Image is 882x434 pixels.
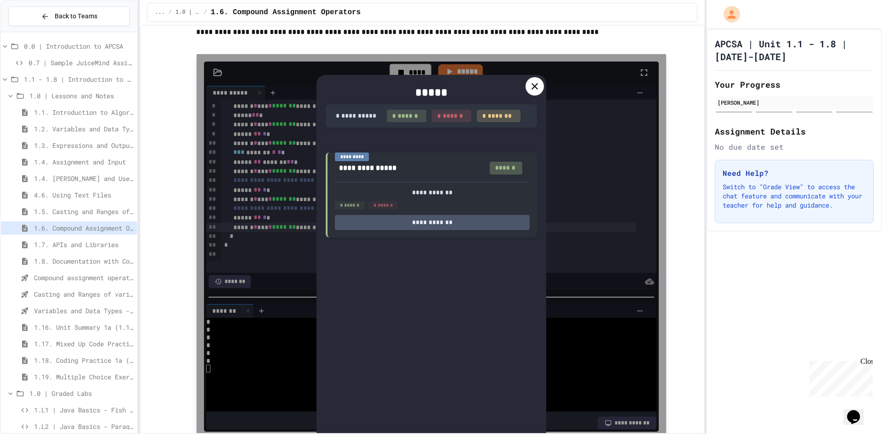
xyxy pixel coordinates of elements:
span: / [204,9,207,16]
span: 1.8. Documentation with Comments and Preconditions [34,256,133,266]
div: Chat with us now!Close [4,4,63,58]
span: 1.1. Introduction to Algorithms, Programming, and Compilers [34,107,133,117]
span: 0.7 | Sample JuiceMind Assignment - [GEOGRAPHIC_DATA] [28,58,133,68]
span: 1.L1 | Java Basics - Fish Lab [34,405,133,415]
span: 1.0 | Lessons and Notes [29,91,133,101]
div: My Account [714,4,742,25]
span: 1.4. [PERSON_NAME] and User Input [34,174,133,183]
h3: Need Help? [723,168,866,179]
span: Compound assignment operators - Quiz [34,273,133,282]
span: 1.6. Compound Assignment Operators [34,223,133,233]
span: 1.1 - 1.8 | Introduction to Java [24,74,133,84]
span: 1.18. Coding Practice 1a (1.1-1.6) [34,355,133,365]
h2: Assignment Details [715,125,874,138]
iframe: chat widget [843,397,873,425]
span: ... [155,9,165,16]
span: 1.6. Compound Assignment Operators [211,7,361,18]
span: Back to Teams [55,11,97,21]
div: [PERSON_NAME] [718,98,871,107]
span: Variables and Data Types - Quiz [34,306,133,316]
h2: Your Progress [715,78,874,91]
span: 1.2. Variables and Data Types [34,124,133,134]
span: Casting and Ranges of variables - Quiz [34,289,133,299]
span: 1.19. Multiple Choice Exercises for Unit 1a (1.1-1.6) [34,372,133,382]
h1: APCSA | Unit 1.1 - 1.8 | [DATE]-[DATE] [715,37,874,63]
span: 1.L2 | Java Basics - Paragraphs Lab [34,422,133,431]
span: 1.5. Casting and Ranges of Values [34,207,133,216]
span: 4.6. Using Text Files [34,190,133,200]
p: Switch to "Grade View" to access the chat feature and communicate with your teacher for help and ... [723,182,866,210]
span: 1.0 | Lessons and Notes [175,9,200,16]
div: No due date set [715,141,874,152]
span: 1.17. Mixed Up Code Practice 1.1-1.6 [34,339,133,349]
span: 1.16. Unit Summary 1a (1.1-1.6) [34,322,133,332]
span: 1.4. Assignment and Input [34,157,133,167]
span: 1.3. Expressions and Output [New] [34,141,133,150]
span: / [169,9,172,16]
span: 1.0 | Graded Labs [29,389,133,398]
button: Back to Teams [8,6,130,26]
span: 1.7. APIs and Libraries [34,240,133,249]
span: 0.0 | Introduction to APCSA [24,41,133,51]
iframe: chat widget [806,357,873,396]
